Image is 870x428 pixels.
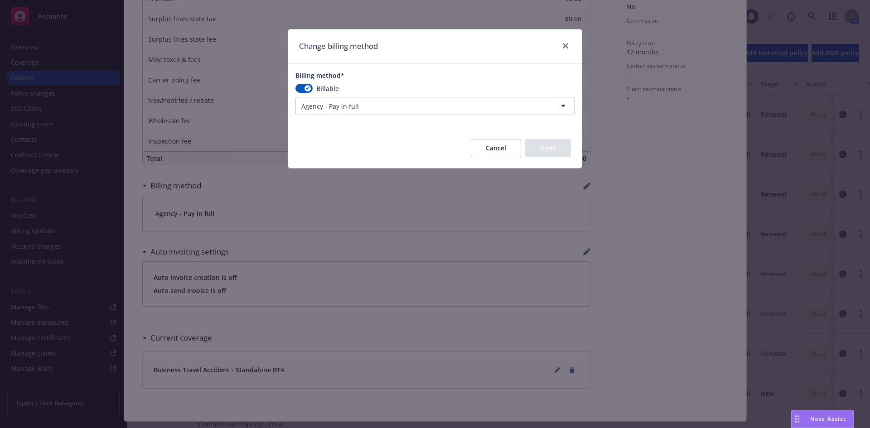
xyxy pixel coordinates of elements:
[792,410,803,428] div: Drag to move
[295,71,344,80] span: Billing method*
[791,410,854,428] button: Nova Assist
[295,84,575,93] div: Billable
[299,40,378,52] h1: Change billing method
[471,139,521,157] button: Cancel
[560,40,571,51] a: close
[810,415,846,423] span: Nova Assist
